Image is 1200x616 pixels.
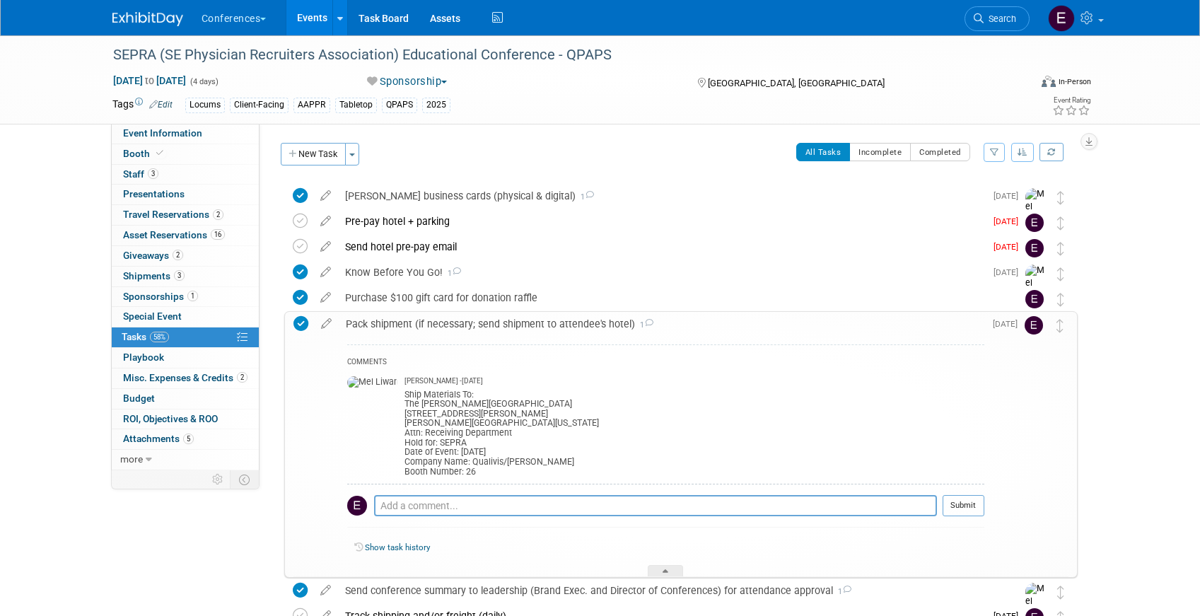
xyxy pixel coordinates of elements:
[108,42,1008,68] div: SEPRA (SE Physician Recruiters Association) Educational Conference - QPAPS
[189,77,219,86] span: (4 days)
[123,291,198,302] span: Sponsorships
[123,127,202,139] span: Event Information
[112,246,259,266] a: Giveaways2
[1048,5,1075,32] img: Erin Anderson
[404,376,483,386] span: [PERSON_NAME] - [DATE]
[112,450,259,470] a: more
[1025,214,1044,232] img: Erin Anderson
[984,13,1016,24] span: Search
[206,470,231,489] td: Personalize Event Tab Strip
[123,433,194,444] span: Attachments
[347,356,984,371] div: COMMENTS
[112,409,259,429] a: ROI, Objectives & ROO
[313,291,338,304] a: edit
[187,291,198,301] span: 1
[1056,319,1064,332] i: Move task
[1058,76,1091,87] div: In-Person
[122,331,169,342] span: Tasks
[112,368,259,388] a: Misc. Expenses & Credits2
[382,98,417,112] div: QPAPS
[123,270,185,281] span: Shipments
[338,235,985,259] div: Send hotel pre-pay email
[910,143,970,161] button: Completed
[281,143,346,165] button: New Task
[112,124,259,144] a: Event Information
[213,209,223,220] span: 2
[1057,216,1064,230] i: Move task
[148,168,158,179] span: 3
[1057,586,1064,599] i: Move task
[112,185,259,204] a: Presentations
[112,205,259,225] a: Travel Reservations2
[112,165,259,185] a: Staff3
[156,149,163,157] i: Booth reservation complete
[123,250,183,261] span: Giveaways
[443,269,461,278] span: 1
[1025,290,1044,308] img: Erin Anderson
[335,98,377,112] div: Tabletop
[1057,242,1064,255] i: Move task
[149,100,173,110] a: Edit
[365,542,430,552] a: Show task history
[112,307,259,327] a: Special Event
[833,587,851,596] span: 1
[123,229,225,240] span: Asset Reservations
[993,319,1025,329] span: [DATE]
[183,434,194,444] span: 5
[1025,239,1044,257] img: Erin Anderson
[994,191,1025,201] span: [DATE]
[293,98,330,112] div: AAPPR
[230,98,289,112] div: Client-Facing
[338,579,997,603] div: Send conference summary to leadership (Brand Exec. and Director of Conferences) for attendance ap...
[112,389,259,409] a: Budget
[211,229,225,240] span: 16
[313,584,338,597] a: edit
[796,143,851,161] button: All Tasks
[338,260,985,284] div: Know Before You Go!
[404,387,984,477] div: Ship Materials To: The [PERSON_NAME][GEOGRAPHIC_DATA] [STREET_ADDRESS][PERSON_NAME] [PERSON_NAME]...
[338,209,985,233] div: Pre-pay hotel + parking
[123,393,155,404] span: Budget
[347,376,397,389] img: Mel Liwanag
[313,190,338,202] a: edit
[1057,293,1064,306] i: Move task
[112,74,187,87] span: [DATE] [DATE]
[943,495,984,516] button: Submit
[1025,316,1043,335] img: Erin Anderson
[313,266,338,279] a: edit
[708,78,885,88] span: [GEOGRAPHIC_DATA], [GEOGRAPHIC_DATA]
[150,332,169,342] span: 58%
[362,74,453,89] button: Sponsorship
[174,270,185,281] span: 3
[112,267,259,286] a: Shipments3
[1025,265,1047,315] img: Mel Liwanag
[112,429,259,449] a: Attachments5
[112,327,259,347] a: Tasks58%
[1057,191,1064,204] i: Move task
[1039,143,1064,161] a: Refresh
[143,75,156,86] span: to
[173,250,183,260] span: 2
[946,74,1092,95] div: Event Format
[112,287,259,307] a: Sponsorships1
[338,184,985,208] div: [PERSON_NAME] business cards (physical & digital)
[112,348,259,368] a: Playbook
[994,242,1025,252] span: [DATE]
[123,148,166,159] span: Booth
[313,215,338,228] a: edit
[1025,188,1047,238] img: Mel Liwanag
[635,320,653,330] span: 1
[849,143,911,161] button: Incomplete
[120,453,143,465] span: more
[347,496,367,516] img: Erin Anderson
[313,240,338,253] a: edit
[1042,76,1056,87] img: Format-Inperson.png
[123,168,158,180] span: Staff
[123,188,185,199] span: Presentations
[112,12,183,26] img: ExhibitDay
[576,192,594,202] span: 1
[123,372,247,383] span: Misc. Expenses & Credits
[123,351,164,363] span: Playbook
[965,6,1030,31] a: Search
[123,209,223,220] span: Travel Reservations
